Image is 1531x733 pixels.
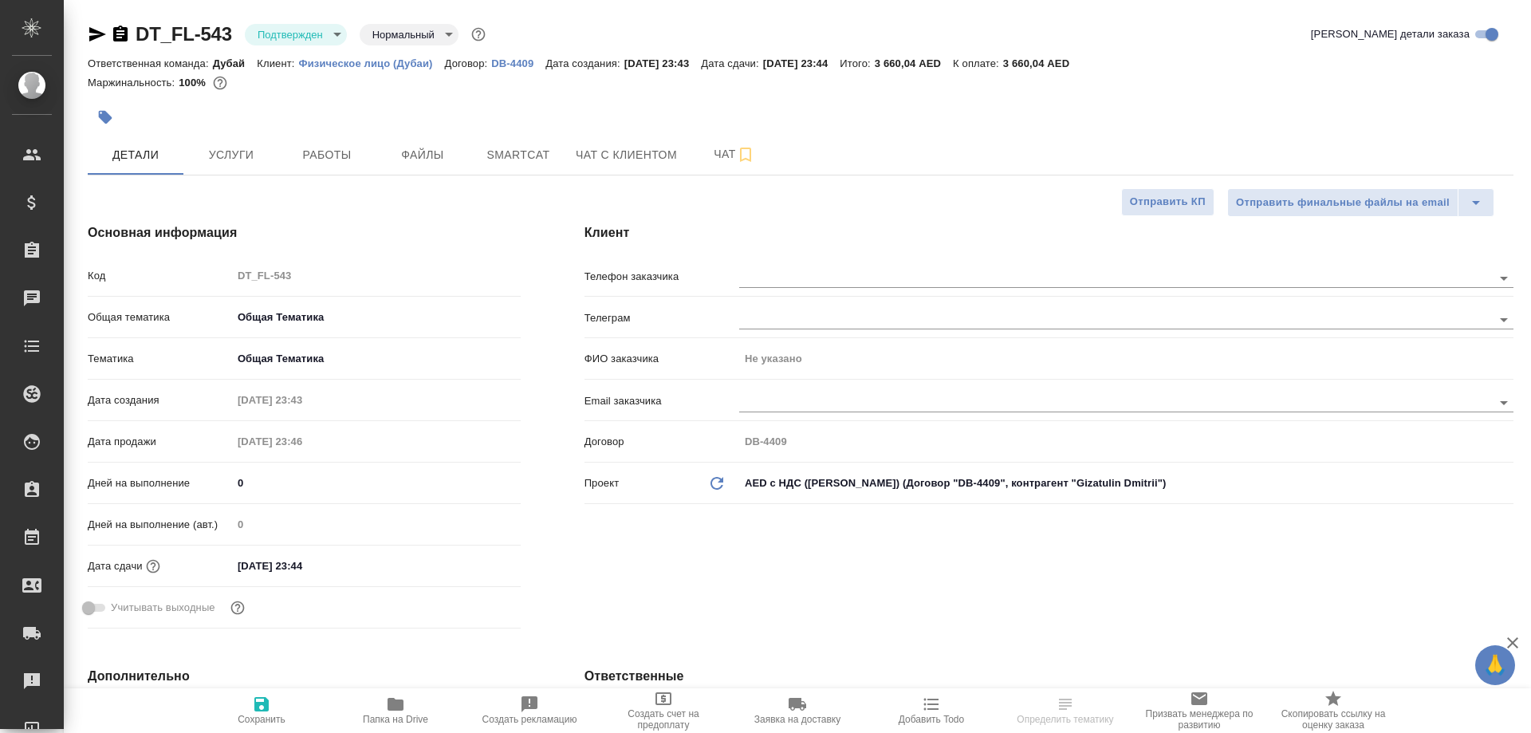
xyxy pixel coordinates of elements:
[1475,645,1515,685] button: 🙏
[238,714,285,725] span: Сохранить
[88,558,143,574] p: Дата сдачи
[227,597,248,618] button: Выбери, если сб и вс нужно считать рабочими днями для выполнения заказа.
[899,714,964,725] span: Добавить Todo
[88,77,179,89] p: Маржинальность:
[584,475,620,491] p: Проект
[576,145,677,165] span: Чат с клиентом
[363,714,428,725] span: Папка на Drive
[232,345,521,372] div: Общая Тематика
[1017,714,1113,725] span: Определить тематику
[179,77,210,89] p: 100%
[88,475,232,491] p: Дней на выполнение
[368,28,439,41] button: Нормальный
[1276,708,1391,731] span: Скопировать ссылку на оценку заказа
[213,57,258,69] p: Дубай
[763,57,840,69] p: [DATE] 23:44
[88,434,232,450] p: Дата продажи
[384,145,461,165] span: Файлы
[111,25,130,44] button: Скопировать ссылку
[596,688,730,733] button: Создать счет на предоплату
[998,688,1132,733] button: Определить тематику
[739,470,1513,497] div: AED c НДС ([PERSON_NAME]) (Договор "DB-4409", контрагент "Gizatulin Dmitrii")
[606,708,721,731] span: Создать счет на предоплату
[701,57,762,69] p: Дата сдачи:
[232,513,521,536] input: Пустое поле
[245,24,347,45] div: Подтвержден
[468,24,489,45] button: Доп статусы указывают на важность/срочность заказа
[88,25,107,44] button: Скопировать ссылку для ЯМессенджера
[584,434,739,450] p: Договор
[232,471,521,495] input: ✎ Введи что-нибудь
[462,688,596,733] button: Создать рекламацию
[97,145,174,165] span: Детали
[1493,309,1515,331] button: Open
[482,714,577,725] span: Создать рекламацию
[1003,57,1081,69] p: 3 660,04 AED
[360,24,459,45] div: Подтвержден
[1227,188,1458,217] button: Отправить финальные файлы на email
[88,392,232,408] p: Дата создания
[480,145,557,165] span: Smartcat
[88,309,232,325] p: Общая тематика
[136,23,232,45] a: DT_FL-543
[491,56,545,69] a: DB-4409
[88,223,521,242] h4: Основная информация
[1493,392,1515,414] button: Open
[88,100,123,135] button: Добавить тэг
[253,28,328,41] button: Подтвержден
[491,57,545,69] p: DB-4409
[445,57,492,69] p: Договор:
[864,688,998,733] button: Добавить Todo
[584,223,1513,242] h4: Клиент
[232,388,372,412] input: Пустое поле
[195,688,329,733] button: Сохранить
[739,430,1513,453] input: Пустое поле
[299,56,445,69] a: Физическое лицо (Дубаи)
[232,430,372,453] input: Пустое поле
[232,304,521,331] div: Общая Тематика
[232,264,521,287] input: Пустое поле
[232,554,372,577] input: ✎ Введи что-нибудь
[1236,194,1450,212] span: Отправить финальные файлы на email
[289,145,365,165] span: Работы
[1121,188,1214,216] button: Отправить КП
[1311,26,1470,42] span: [PERSON_NAME] детали заказа
[299,57,445,69] p: Физическое лицо (Дубаи)
[111,600,215,616] span: Учитывать выходные
[696,144,773,164] span: Чат
[210,73,230,93] button: 0.00 AED;
[584,393,739,409] p: Email заказчика
[754,714,840,725] span: Заявка на доставку
[1266,688,1400,733] button: Скопировать ссылку на оценку заказа
[88,517,232,533] p: Дней на выполнение (авт.)
[1142,708,1257,731] span: Призвать менеджера по развитию
[193,145,270,165] span: Услуги
[1482,648,1509,682] span: 🙏
[730,688,864,733] button: Заявка на доставку
[88,667,521,686] h4: Дополнительно
[1493,267,1515,290] button: Open
[739,347,1513,370] input: Пустое поле
[953,57,1003,69] p: К оплате:
[840,57,874,69] p: Итого:
[584,269,739,285] p: Телефон заказчика
[1130,193,1206,211] span: Отправить КП
[88,57,213,69] p: Ответственная команда:
[584,667,1513,686] h4: Ответственные
[584,310,739,326] p: Телеграм
[624,57,702,69] p: [DATE] 23:43
[88,351,232,367] p: Тематика
[875,57,953,69] p: 3 660,04 AED
[545,57,624,69] p: Дата создания:
[257,57,298,69] p: Клиент:
[143,556,163,577] button: Если добавить услуги и заполнить их объемом, то дата рассчитается автоматически
[1227,188,1494,217] div: split button
[329,688,462,733] button: Папка на Drive
[584,351,739,367] p: ФИО заказчика
[1132,688,1266,733] button: Призвать менеджера по развитию
[88,268,232,284] p: Код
